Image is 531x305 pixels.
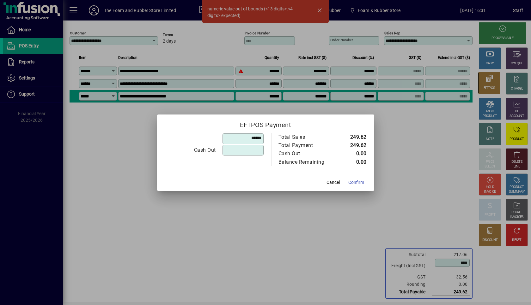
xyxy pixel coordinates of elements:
div: Balance Remaining [278,158,332,166]
td: 249.62 [338,141,367,150]
td: Total Payment [278,141,338,150]
span: Confirm [348,179,364,186]
button: Cancel [323,177,343,188]
div: Cash Out [165,146,216,154]
td: 0.00 [338,150,367,158]
h2: EFTPOS Payment [157,114,374,133]
td: 0.00 [338,158,367,166]
div: Cash Out [278,150,332,157]
td: 249.62 [338,133,367,141]
button: Confirm [346,177,367,188]
span: Cancel [327,179,340,186]
td: Total Sales [278,133,338,141]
